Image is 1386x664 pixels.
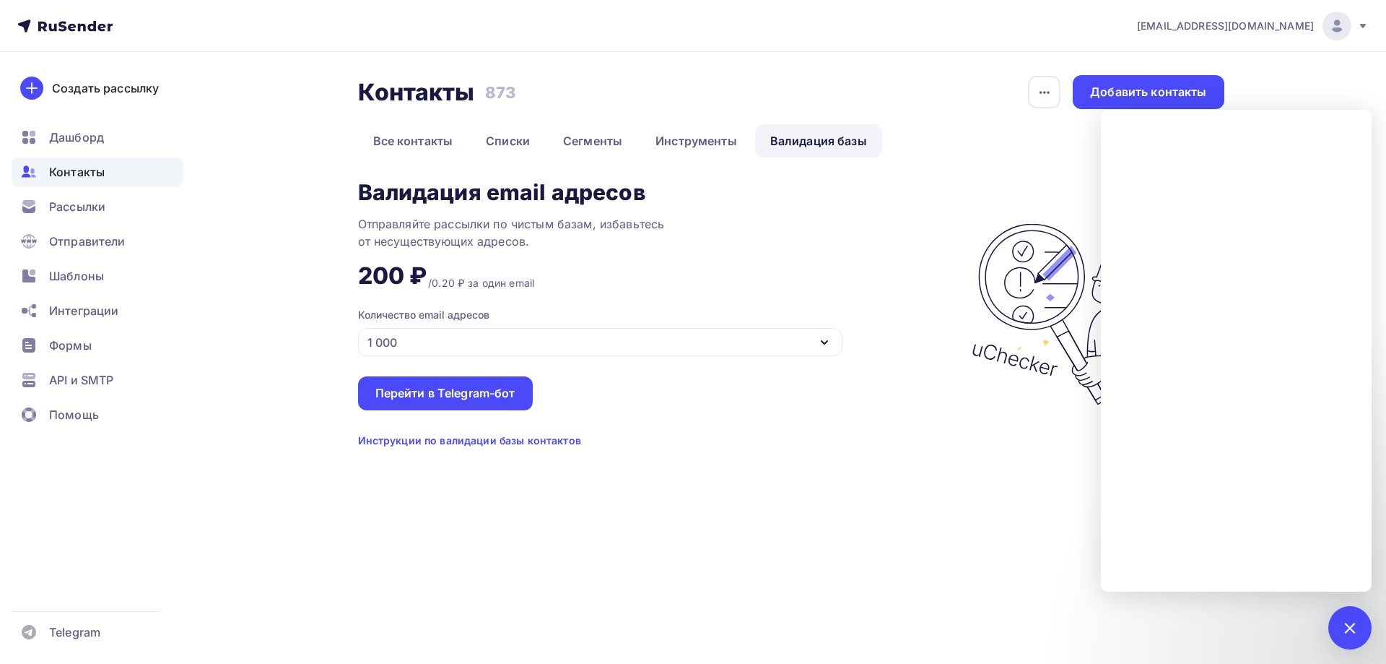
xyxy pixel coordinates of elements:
a: Дашборд [12,123,183,152]
a: Отправители [12,227,183,256]
span: Рассылки [49,198,105,215]
div: Добавить контакты [1090,84,1206,100]
span: API и SMTP [49,371,113,389]
div: Количество email адресов [358,308,489,322]
a: Валидация базы [755,124,882,158]
a: Все контакты [358,124,468,158]
span: Telegram [49,624,100,641]
span: Отправители [49,233,126,250]
div: Создать рассылку [52,79,159,97]
div: Отправляйте рассылки по чистым базам, избавьтесь от несуществующих адресов. [358,215,719,250]
a: Сегменты [548,124,637,158]
h3: 873 [485,82,515,103]
div: Валидация email адресов [358,181,645,204]
h2: Контакты [358,78,475,107]
div: /0.20 ₽ за один email [428,276,534,290]
div: Перейти в Telegram-бот [375,385,515,402]
button: Количество email адресов 1 000 [358,308,897,356]
span: Интеграции [49,302,118,319]
a: Инструменты [640,124,752,158]
div: Инструкции по валидации базы контактов [358,434,581,448]
span: Контакты [49,163,105,181]
a: Списки [471,124,545,158]
a: Формы [12,331,183,360]
a: [EMAIL_ADDRESS][DOMAIN_NAME] [1137,12,1369,40]
span: Дашборд [49,129,104,146]
a: Рассылки [12,192,183,221]
span: Помощь [49,406,99,423]
a: Контакты [12,158,183,186]
div: 200 ₽ [358,262,427,290]
a: Шаблоны [12,262,183,290]
span: Формы [49,337,92,354]
span: [EMAIL_ADDRESS][DOMAIN_NAME] [1137,19,1314,33]
div: 1 000 [367,334,397,351]
span: Шаблоны [49,267,104,285]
